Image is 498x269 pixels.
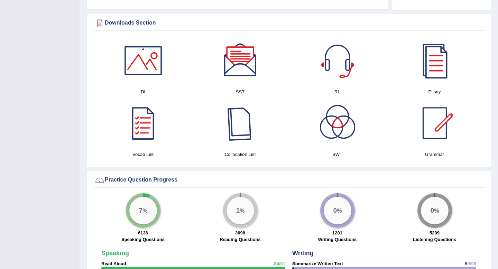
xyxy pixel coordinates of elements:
[195,151,285,158] h4: Collocation List
[324,197,351,224] div: %
[430,230,440,235] strong: 5209
[292,250,314,257] strong: Writing
[101,261,126,266] strong: Read Aloud
[236,207,240,214] big: 1
[227,197,254,224] div: %
[138,230,148,235] strong: 6136
[413,236,456,243] label: Listening Questions
[139,207,142,214] big: 7
[332,230,342,235] strong: 1201
[94,175,483,185] div: Practice Question Progress
[292,261,343,266] strong: Summarize Written Text
[220,236,260,243] label: Reading Questions
[468,261,476,266] span: /599
[195,88,285,95] h4: SST
[121,236,165,243] label: Speaking Questions
[430,207,434,214] big: 0
[318,236,357,243] label: Writing Questions
[421,197,449,224] div: %
[389,88,480,95] h4: Essay
[101,250,129,257] strong: Speaking
[94,18,483,28] div: Downloads Section
[235,230,245,235] strong: 3698
[465,261,467,266] span: 5
[292,88,382,95] h4: RL
[292,151,382,158] h4: SWT
[389,151,480,158] h4: Grammar
[279,261,285,266] span: /51
[98,88,188,95] h4: DI
[129,197,157,224] div: %
[98,151,188,158] h4: Vocab List
[274,261,279,266] span: 84
[333,207,337,214] big: 0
